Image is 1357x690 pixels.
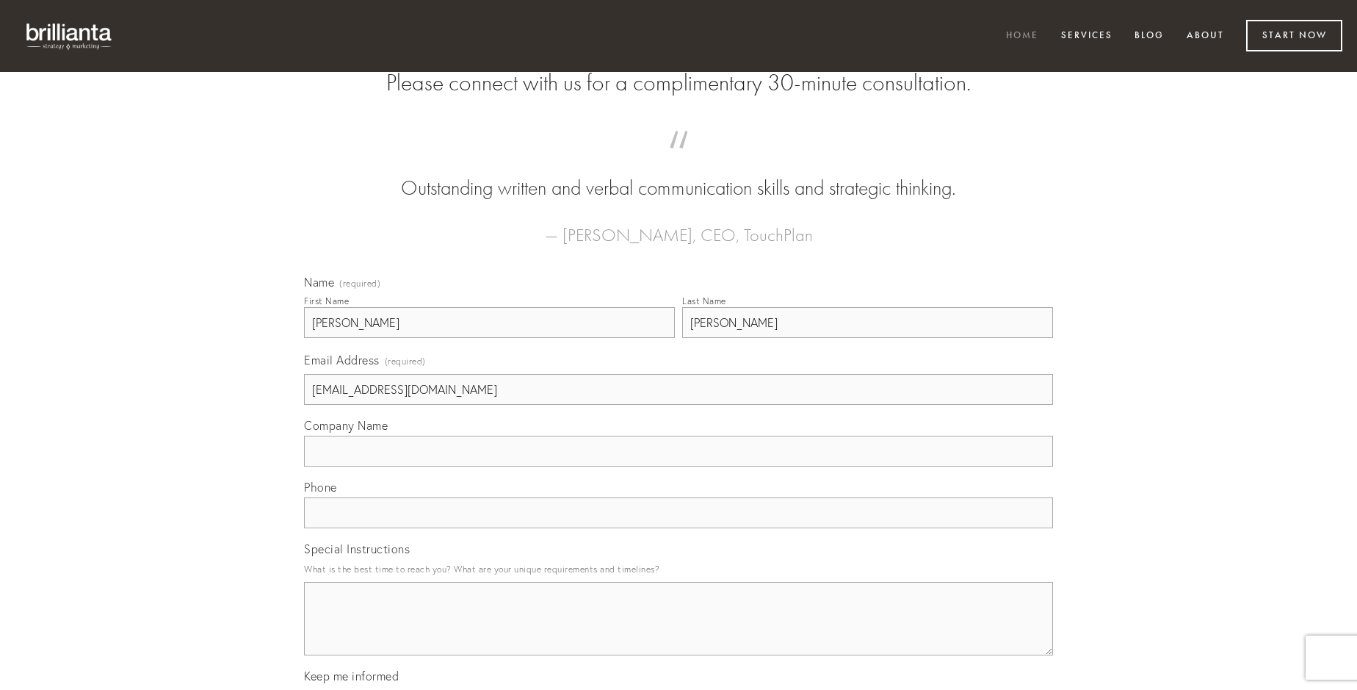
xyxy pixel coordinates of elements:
[996,24,1048,48] a: Home
[1052,24,1122,48] a: Services
[682,295,726,306] div: Last Name
[304,275,334,290] span: Name
[304,353,380,367] span: Email Address
[339,279,380,288] span: (required)
[1177,24,1234,48] a: About
[304,418,388,433] span: Company Name
[1246,20,1342,51] a: Start Now
[304,69,1053,97] h2: Please connect with us for a complimentary 30-minute consultation.
[328,145,1029,174] span: “
[304,669,399,683] span: Keep me informed
[304,542,410,556] span: Special Instructions
[15,15,125,57] img: brillianta - research, strategy, marketing
[328,203,1029,250] figcaption: — [PERSON_NAME], CEO, TouchPlan
[304,295,349,306] div: First Name
[304,480,337,495] span: Phone
[1125,24,1173,48] a: Blog
[328,145,1029,203] blockquote: Outstanding written and verbal communication skills and strategic thinking.
[385,351,426,371] span: (required)
[304,559,1053,579] p: What is the best time to reach you? What are your unique requirements and timelines?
